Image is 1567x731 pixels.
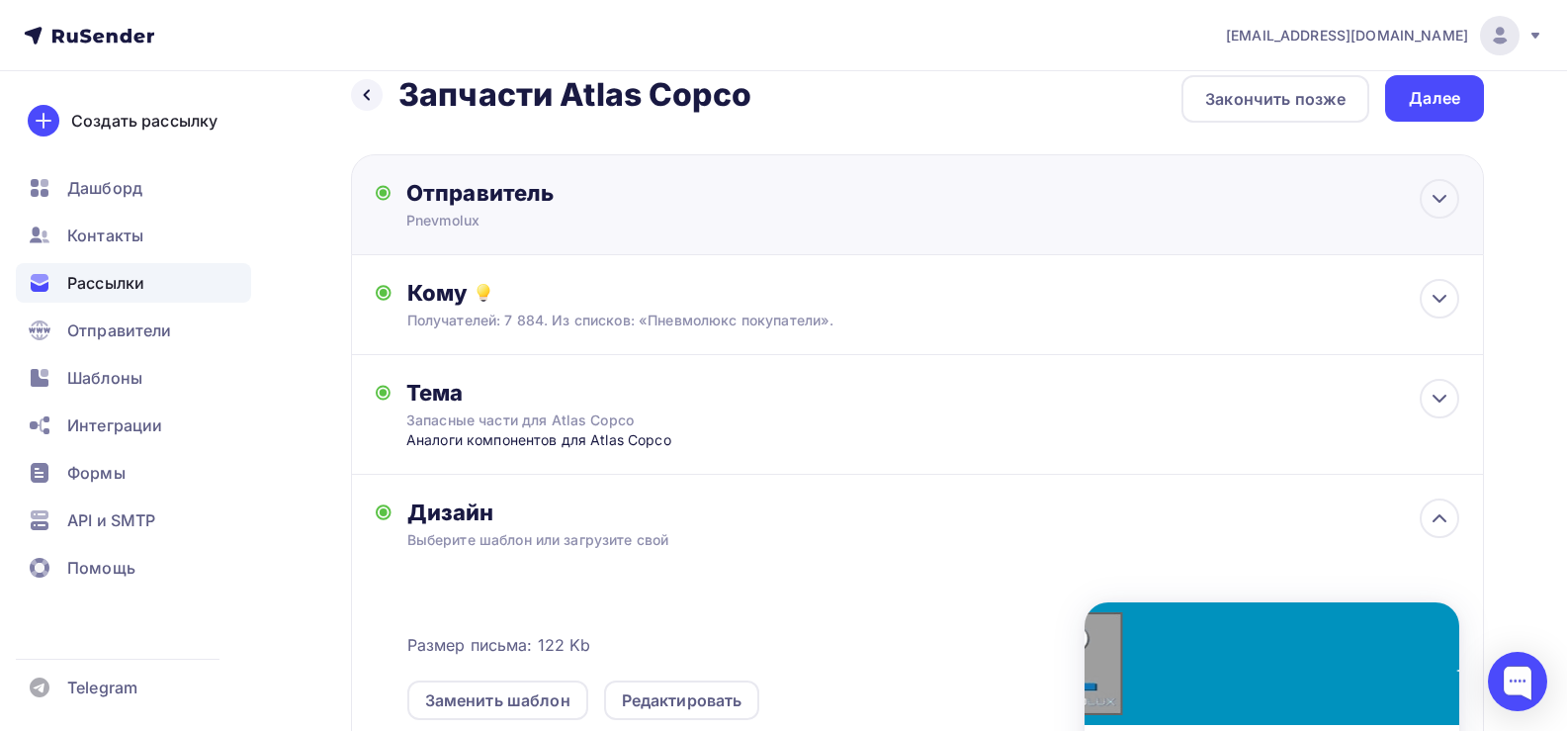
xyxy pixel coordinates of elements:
span: Дашборд [67,176,142,200]
a: Формы [16,453,251,493]
span: [EMAIL_ADDRESS][DOMAIN_NAME] [1226,26,1468,46]
span: Интеграции [67,413,162,437]
div: Далее [1409,87,1460,110]
a: [EMAIL_ADDRESS][DOMAIN_NAME] [1226,16,1543,55]
a: Отправители [16,311,251,350]
span: Размер письма: 122 Kb [407,633,591,657]
span: Telegram [67,676,137,699]
span: Рассылки [67,271,144,295]
div: Выберите шаблон или загрузите свой [407,530,1354,550]
div: Получателей: 7 884. Из списков: «Пневмолюкс покупатели». [407,311,1354,330]
a: Рассылки [16,263,251,303]
a: Контакты [16,216,251,255]
span: Отправители [67,319,172,342]
h2: Запчасти Atlas Copco [398,75,751,115]
a: Шаблоны [16,358,251,398]
div: Pnevmolux [406,211,792,230]
div: Запасные части для Atlas Copco [406,411,758,430]
div: Дизайн [407,499,1459,526]
a: Дашборд [16,168,251,208]
div: Аналоги компонентов для Atlas Copco [406,430,797,450]
span: Помощь [67,556,135,580]
div: Создать рассылку [71,109,218,133]
span: Формы [67,461,126,485]
div: Закончить позже [1205,87,1346,111]
div: Отправитель [406,179,834,207]
div: Редактировать [622,688,742,712]
div: Кому [407,279,1459,307]
div: Тема [406,379,797,407]
span: Шаблоны [67,366,142,390]
div: Заменить шаблон [425,688,570,712]
span: API и SMTP [67,508,155,532]
span: Контакты [67,224,143,247]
